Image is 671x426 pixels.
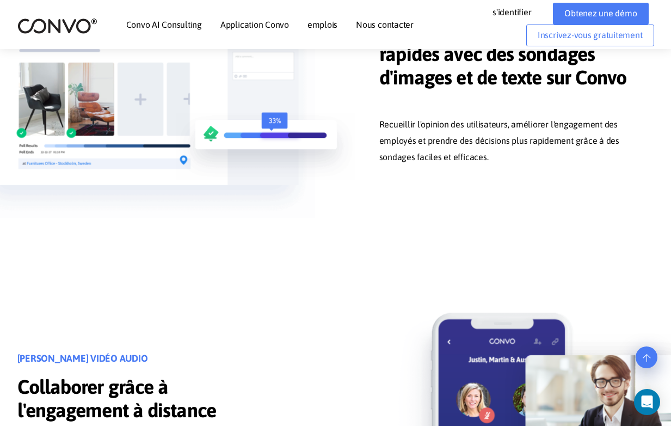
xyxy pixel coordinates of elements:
[356,20,414,29] a: Nous contacter
[17,17,97,34] img: logo_2.png
[307,20,337,29] a: emplois
[526,25,654,46] a: Inscrivez-vous gratuitement
[379,117,638,166] p: Recueillir l'opinion des utilisateurs, améliorer l'engagement des employés et prendre des décisio...
[17,375,276,425] span: Collaborer grâce à l'engagement à distance
[379,19,638,93] span: Prenez des décisions plus rapides avec des sondages d'images et de texte sur Convo
[493,3,547,20] a: s'identifier
[553,3,648,25] a: Obtenez une démo
[220,20,289,29] a: Application Convo
[634,389,660,415] div: Open Intercom Messenger
[126,20,202,29] a: Convo AI Consulting
[17,353,276,373] h3: [PERSON_NAME] VIDÉO AUDIO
